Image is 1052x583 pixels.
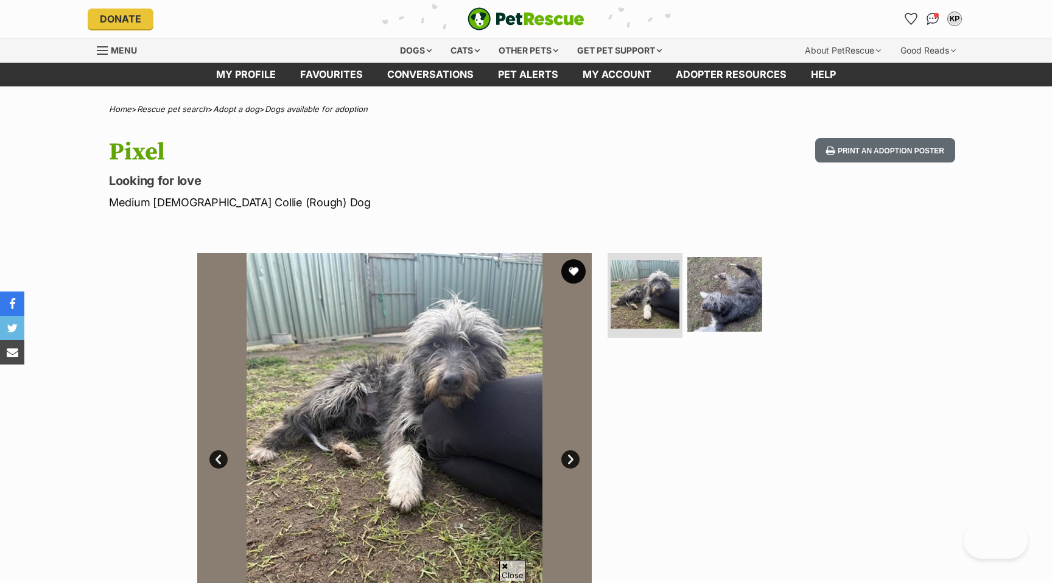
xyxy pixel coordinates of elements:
[109,104,131,114] a: Home
[964,522,1028,559] iframe: Help Scout Beacon - Open
[927,13,939,25] img: chat-41dd97257d64d25036548639549fe6c8038ab92f7586957e7f3b1b290dea8141.svg
[687,257,762,332] img: Photo of Pixel
[265,104,368,114] a: Dogs available for adoption
[796,38,889,63] div: About PetRescue
[901,9,964,29] ul: Account quick links
[375,63,486,86] a: conversations
[111,45,137,55] span: Menu
[561,450,580,469] a: Next
[486,63,570,86] a: Pet alerts
[391,38,440,63] div: Dogs
[213,104,259,114] a: Adopt a dog
[490,38,567,63] div: Other pets
[499,560,526,581] span: Close
[949,13,961,25] div: KP
[288,63,375,86] a: Favourites
[468,7,584,30] a: PetRescue
[799,63,848,86] a: Help
[570,63,664,86] a: My account
[204,63,288,86] a: My profile
[892,38,964,63] div: Good Reads
[79,105,973,114] div: > > >
[109,172,624,189] p: Looking for love
[442,38,488,63] div: Cats
[945,9,964,29] button: My account
[209,450,228,469] a: Prev
[109,194,624,211] p: Medium [DEMOGRAPHIC_DATA] Collie (Rough) Dog
[561,259,586,284] button: favourite
[137,104,208,114] a: Rescue pet search
[923,9,942,29] a: Conversations
[88,9,153,29] a: Donate
[815,138,955,163] button: Print an adoption poster
[468,7,584,30] img: logo-e224e6f780fb5917bec1dbf3a21bbac754714ae5b6737aabdf751b685950b380.svg
[97,38,146,60] a: Menu
[109,138,624,166] h1: Pixel
[664,63,799,86] a: Adopter resources
[569,38,670,63] div: Get pet support
[901,9,920,29] a: Favourites
[611,260,679,329] img: Photo of Pixel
